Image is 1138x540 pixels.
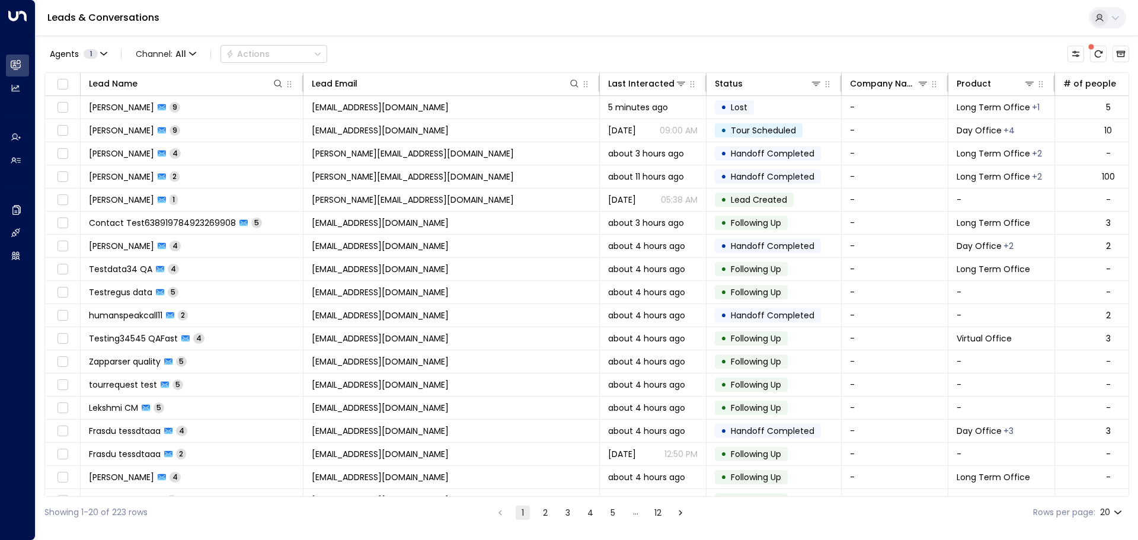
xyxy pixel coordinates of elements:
span: Toggle select row [55,146,70,161]
div: • [721,467,727,487]
button: Go to page 3 [561,506,575,520]
td: - [842,165,948,188]
div: • [721,236,727,256]
span: qavvasilyeva@gmail.com [312,471,449,483]
span: Toggle select row [55,354,70,369]
span: Agents [50,50,79,58]
span: about 4 hours ago [608,379,685,391]
span: 5 [154,402,164,413]
span: All [175,49,186,59]
span: Toggle select all [55,77,70,92]
span: Following Up [731,494,781,506]
span: about 3 hours ago [608,148,684,159]
span: Toggle select row [55,331,70,346]
span: Toggle select row [55,123,70,138]
td: - [948,304,1055,327]
span: Following Up [731,471,781,483]
span: Handoff Completed [731,425,814,437]
button: page 1 [516,506,530,520]
div: Long Term Office,Short Term Office [1003,240,1014,252]
span: 2 [178,310,188,320]
button: Go to page 4 [583,506,597,520]
td: - [948,350,1055,373]
span: There are new threads available. Refresh the grid to view the latest updates. [1090,46,1107,62]
div: - [1106,356,1111,368]
div: • [721,167,727,187]
span: about 4 hours ago [608,356,685,368]
button: Channel:All [131,46,201,62]
span: tourrequest test [89,379,157,391]
div: Long Term Office,Short Term Office,Workstation [1003,425,1014,437]
label: Rows per page: [1033,506,1095,519]
div: 3 [1106,217,1111,229]
td: - [842,397,948,419]
span: testregusdata89@yahoo.com [312,286,449,298]
span: Toggle select row [55,285,70,300]
span: Toggle select row [55,447,70,462]
span: 9 [170,102,180,112]
p: 09:00 AM [660,124,698,136]
span: scheduledcall78@yahoo.com [312,494,449,506]
a: Leads & Conversations [47,11,159,24]
div: • [721,352,727,372]
td: - [842,212,948,234]
span: 2 [176,449,186,459]
span: Long Term Office [957,263,1030,275]
button: Go to page 2 [538,506,552,520]
span: Testdata34 QA [89,263,152,275]
span: about 4 hours ago [608,286,685,298]
span: about 4 hours ago [608,240,685,252]
span: Yuvi Singh [89,148,154,159]
span: 4 [176,426,187,436]
span: about 4 hours ago [608,309,685,321]
span: testtoday12sep@yahoo.com [312,402,449,414]
td: - [842,466,948,488]
span: about 4 hours ago [608,263,685,275]
span: 5 [176,356,187,366]
button: Agents1 [44,46,111,62]
span: 5 [167,495,177,505]
span: Following Up [731,263,781,275]
div: Button group with a nested menu [220,45,327,63]
div: - [1106,263,1111,275]
span: Long Term Office [957,148,1030,159]
td: - [842,304,948,327]
div: 2 [1106,240,1111,252]
div: … [628,506,642,520]
span: Long Term Office [957,217,1030,229]
div: Short Term Office,Workstation [1032,171,1042,183]
span: 5 [251,218,262,228]
div: Showing 1-20 of 223 rows [44,506,148,519]
div: - [1106,379,1111,391]
td: - [842,489,948,512]
span: Following Up [731,402,781,414]
span: Long Term Office [957,171,1030,183]
span: Following Up [731,286,781,298]
span: about 4 hours ago [608,333,685,344]
button: Archived Leads [1113,46,1129,62]
span: yuvi.singh@iwgplc.com [312,194,514,206]
td: - [948,188,1055,211]
span: Day Office [957,425,1002,437]
span: humanspeakcall11 [89,309,162,321]
span: Day Office [957,240,1002,252]
span: Handoff Completed [731,171,814,183]
span: Frasdu tessdtaaa [89,448,161,460]
button: Go to page 12 [651,506,665,520]
span: tourcallbackpur444@proton.me [312,240,449,252]
div: • [721,282,727,302]
nav: pagination navigation [493,505,688,520]
span: 4 [168,264,179,274]
div: Long Term Office,Netspace,Short Term Office,Workstation [1003,124,1015,136]
span: Lekshmi CM [89,402,138,414]
td: - [842,119,948,142]
span: 2 [170,171,180,181]
td: - [948,281,1055,303]
td: - [842,443,948,465]
td: - [842,281,948,303]
div: - [1106,194,1111,206]
span: 9 [170,125,180,135]
div: • [721,398,727,418]
div: • [721,490,727,510]
div: Short Term Office [1032,101,1040,113]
